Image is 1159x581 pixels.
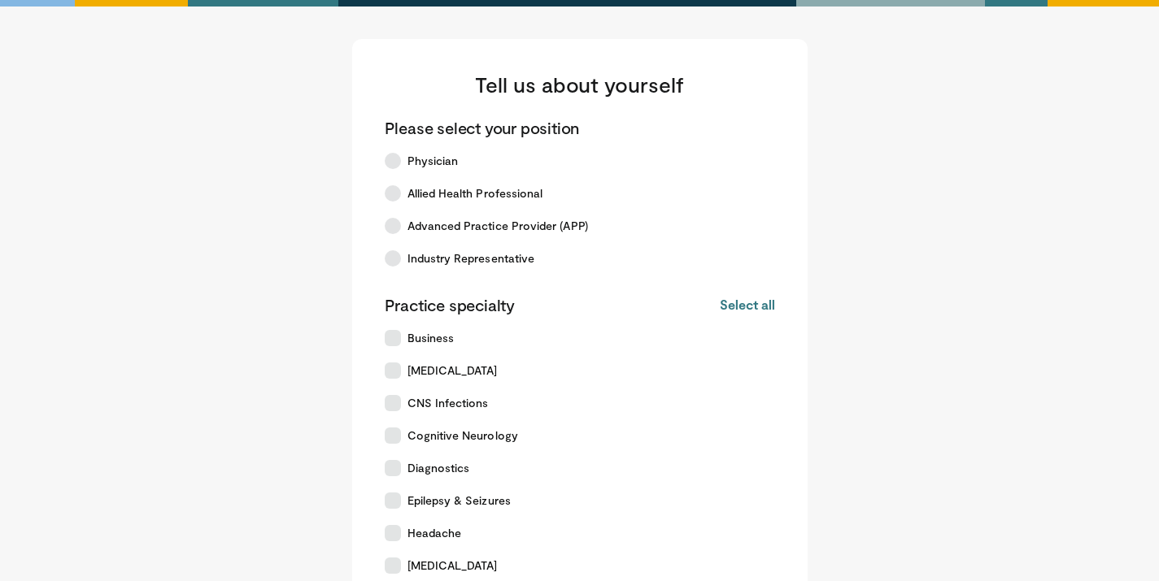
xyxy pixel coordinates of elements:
span: [MEDICAL_DATA] [407,557,498,574]
span: Allied Health Professional [407,185,543,202]
span: Diagnostics [407,460,470,476]
span: Advanced Practice Provider (APP) [407,218,588,234]
span: Industry Representative [407,250,535,267]
p: Practice specialty [385,294,515,315]
span: Headache [407,525,462,541]
span: Cognitive Neurology [407,427,518,444]
span: CNS Infections [407,395,489,411]
span: Epilepsy & Seizures [407,492,511,509]
button: Select all [720,296,774,314]
h3: Tell us about yourself [385,72,775,98]
p: Please select your position [385,117,580,138]
span: Business [407,330,455,346]
span: Physician [407,153,459,169]
span: [MEDICAL_DATA] [407,362,498,379]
